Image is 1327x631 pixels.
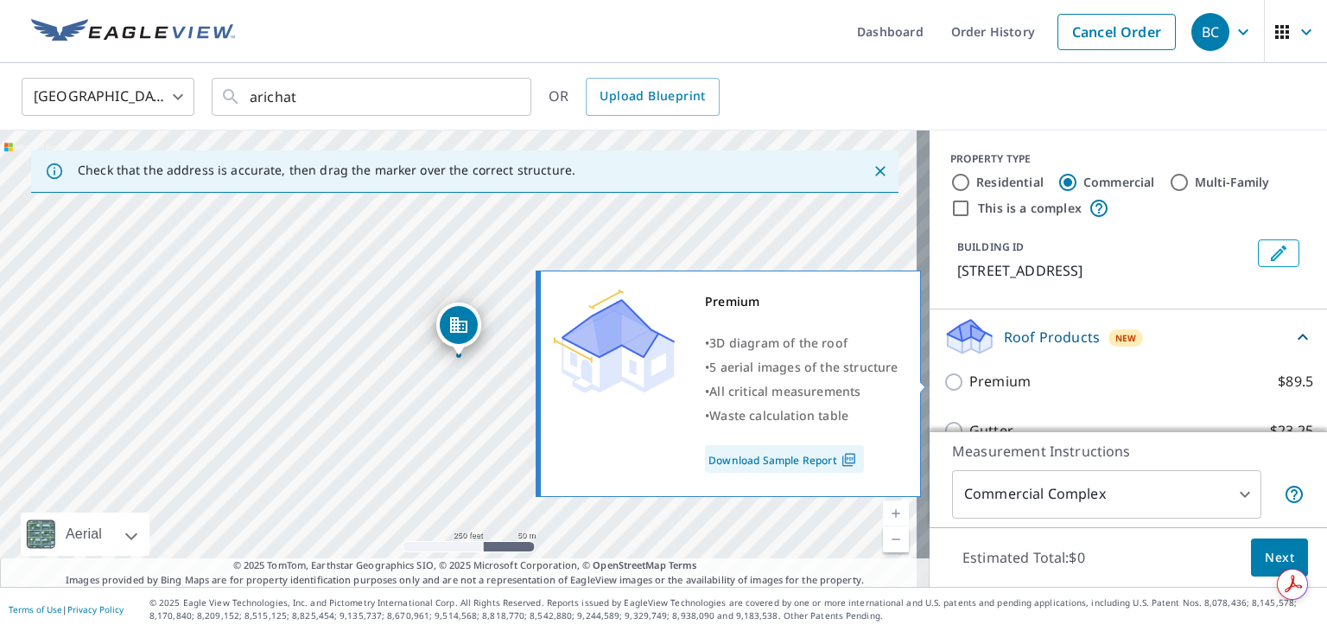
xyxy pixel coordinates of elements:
[1115,331,1137,345] span: New
[709,383,860,399] span: All critical measurements
[705,379,898,404] div: •
[669,558,697,571] a: Terms
[869,160,892,182] button: Close
[957,260,1251,281] p: [STREET_ADDRESS]
[705,290,898,314] div: Premium
[709,359,898,375] span: 5 aerial images of the structure
[883,526,909,552] a: Current Level 17, Zoom Out
[952,441,1305,462] p: Measurement Instructions
[233,558,697,573] span: © 2025 TomTom, Earthstar Geographics SIO, © 2025 Microsoft Corporation, ©
[883,500,909,526] a: Current Level 17, Zoom In
[9,604,124,615] p: |
[969,420,1013,442] p: Gutter
[705,404,898,428] div: •
[1004,327,1100,347] p: Roof Products
[31,19,235,45] img: EV Logo
[709,407,848,424] span: Waste calculation table
[1195,174,1270,191] label: Multi-Family
[1270,420,1313,442] p: $23.25
[705,331,898,355] div: •
[978,200,1082,217] label: This is a complex
[952,470,1261,519] div: Commercial Complex
[709,335,848,351] span: 3D diagram of the roof
[250,73,496,121] input: Search by address or latitude-longitude
[1265,547,1294,569] span: Next
[976,174,1044,191] label: Residential
[957,239,1024,254] p: BUILDING ID
[21,513,149,556] div: Aerial
[22,73,194,121] div: [GEOGRAPHIC_DATA]
[586,78,719,116] a: Upload Blueprint
[78,163,575,178] p: Check that the address is accurate, then drag the marker over the correct structure.
[705,355,898,379] div: •
[436,303,481,356] div: Dropped pin, building 1, Commercial property, 2359 206 RICHMOND NS B0E1A0
[950,151,1306,167] div: PROPERTY TYPE
[149,596,1318,622] p: © 2025 Eagle View Technologies, Inc. and Pictometry International Corp. All Rights Reserved. Repo...
[549,78,720,116] div: OR
[1284,484,1305,505] span: Each building may require a separate measurement report; if so, your account will be billed per r...
[60,513,107,556] div: Aerial
[705,445,864,473] a: Download Sample Report
[600,86,705,107] span: Upload Blueprint
[1083,174,1155,191] label: Commercial
[67,603,124,615] a: Privacy Policy
[1278,371,1313,392] p: $89.5
[969,371,1031,392] p: Premium
[1191,13,1229,51] div: BC
[9,603,62,615] a: Terms of Use
[949,539,1099,577] p: Estimated Total: $0
[837,452,860,468] img: Pdf Icon
[943,316,1313,357] div: Roof ProductsNew
[1258,239,1299,267] button: Edit building 1
[593,558,665,571] a: OpenStreetMap
[554,290,675,393] img: Premium
[1057,14,1176,50] a: Cancel Order
[1251,539,1308,577] button: Next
